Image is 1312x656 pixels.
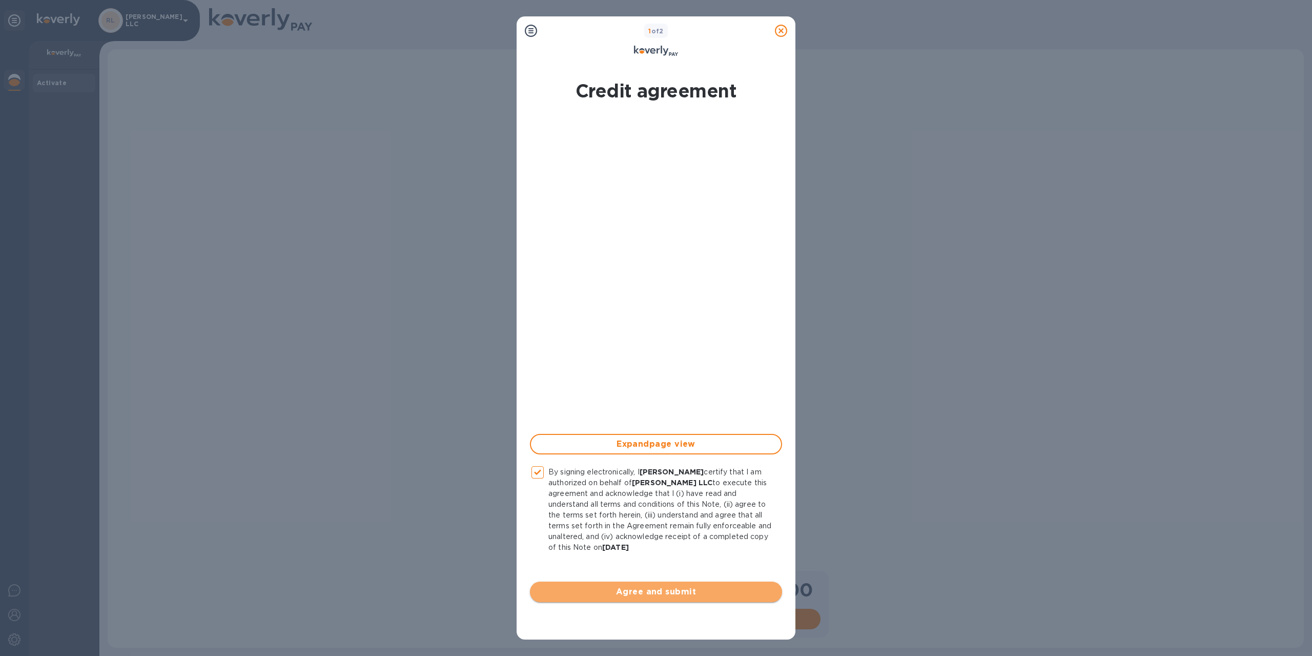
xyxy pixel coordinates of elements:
h1: Credit agreement [576,80,736,102]
span: Agree and submit [538,586,774,598]
b: [PERSON_NAME] LLC [632,479,712,487]
span: Expand page view [539,438,773,450]
b: [PERSON_NAME] [640,468,704,476]
button: Agree and submit [530,582,782,602]
span: 1 [648,27,651,35]
p: By signing electronically, I certify that I am authorized on behalf of to execute this agreement ... [548,467,774,553]
b: [DATE] [602,543,629,551]
b: of 2 [648,27,664,35]
button: Expandpage view [530,434,782,454]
